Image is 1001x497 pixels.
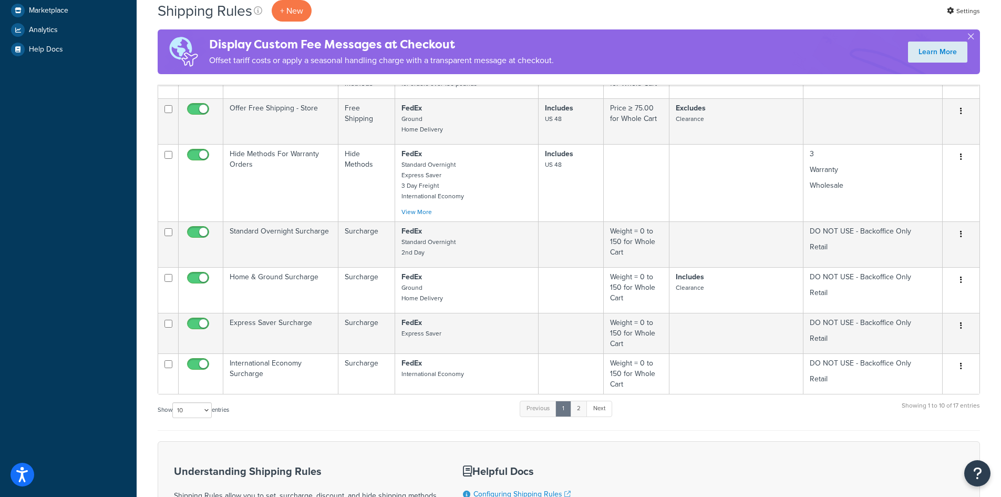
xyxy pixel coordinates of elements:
[676,283,704,292] small: Clearance
[338,313,395,353] td: Surcharge
[338,353,395,394] td: Surcharge
[223,98,338,144] td: Offer Free Shipping - Store
[223,353,338,394] td: International Economy Surcharge
[29,6,68,15] span: Marketplace
[401,329,441,338] small: Express Saver
[401,317,422,328] strong: FedEx
[158,29,209,74] img: duties-banner-06bc72dcb5fe05cb3f9472aba00be2ae8eb53ab6f0d8bb03d382ba314ac3c341.png
[401,207,432,217] a: View More
[810,374,936,384] p: Retail
[401,114,443,134] small: Ground Home Delivery
[947,4,980,18] a: Settings
[401,103,422,114] strong: FedEx
[676,271,704,282] strong: Includes
[174,465,437,477] h3: Understanding Shipping Rules
[223,221,338,267] td: Standard Overnight Surcharge
[223,313,338,353] td: Express Saver Surcharge
[803,267,943,313] td: DO NOT USE - Backoffice Only
[810,180,936,191] p: Wholesale
[604,313,669,353] td: Weight = 0 to 150 for Whole Cart
[8,21,129,39] a: Analytics
[964,460,990,486] button: Open Resource Center
[338,98,395,144] td: Free Shipping
[172,402,212,418] select: Showentries
[209,53,554,68] p: Offset tariff costs or apply a seasonal handling charge with a transparent message at checkout.
[810,333,936,344] p: Retail
[803,221,943,267] td: DO NOT USE - Backoffice Only
[545,103,573,114] strong: Includes
[604,267,669,313] td: Weight = 0 to 150 for Whole Cart
[29,26,58,35] span: Analytics
[604,353,669,394] td: Weight = 0 to 150 for Whole Cart
[401,283,443,303] small: Ground Home Delivery
[604,98,669,144] td: Price ≥ 75.00 for Whole Cart
[338,267,395,313] td: Surcharge
[463,465,635,477] h3: Helpful Docs
[803,313,943,353] td: DO NOT USE - Backoffice Only
[545,160,562,169] small: US 48
[338,144,395,221] td: Hide Methods
[586,401,612,417] a: Next
[908,42,967,63] a: Learn More
[401,160,464,201] small: Standard Overnight Express Saver 3 Day Freight International Economy
[8,40,129,59] a: Help Docs
[810,288,936,298] p: Retail
[401,148,422,159] strong: FedEx
[401,369,464,379] small: International Economy
[8,1,129,20] a: Marketplace
[158,402,229,418] label: Show entries
[676,103,706,114] strong: Excludes
[158,1,252,21] h1: Shipping Rules
[209,36,554,53] h4: Display Custom Fee Messages at Checkout
[223,267,338,313] td: Home & Ground Surcharge
[570,401,587,417] a: 2
[338,221,395,267] td: Surcharge
[676,114,704,124] small: Clearance
[803,144,943,221] td: 3
[223,144,338,221] td: Hide Methods For Warranty Orders
[803,353,943,394] td: DO NOT USE - Backoffice Only
[545,114,562,124] small: US 48
[401,271,422,282] strong: FedEx
[401,358,422,369] strong: FedEx
[810,165,936,175] p: Warranty
[29,45,63,54] span: Help Docs
[401,237,456,257] small: Standard Overnight 2nd Day
[902,400,980,422] div: Showing 1 to 10 of 17 entries
[604,221,669,267] td: Weight = 0 to 150 for Whole Cart
[545,148,573,159] strong: Includes
[520,401,556,417] a: Previous
[401,226,422,237] strong: FedEx
[555,401,571,417] a: 1
[810,242,936,252] p: Retail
